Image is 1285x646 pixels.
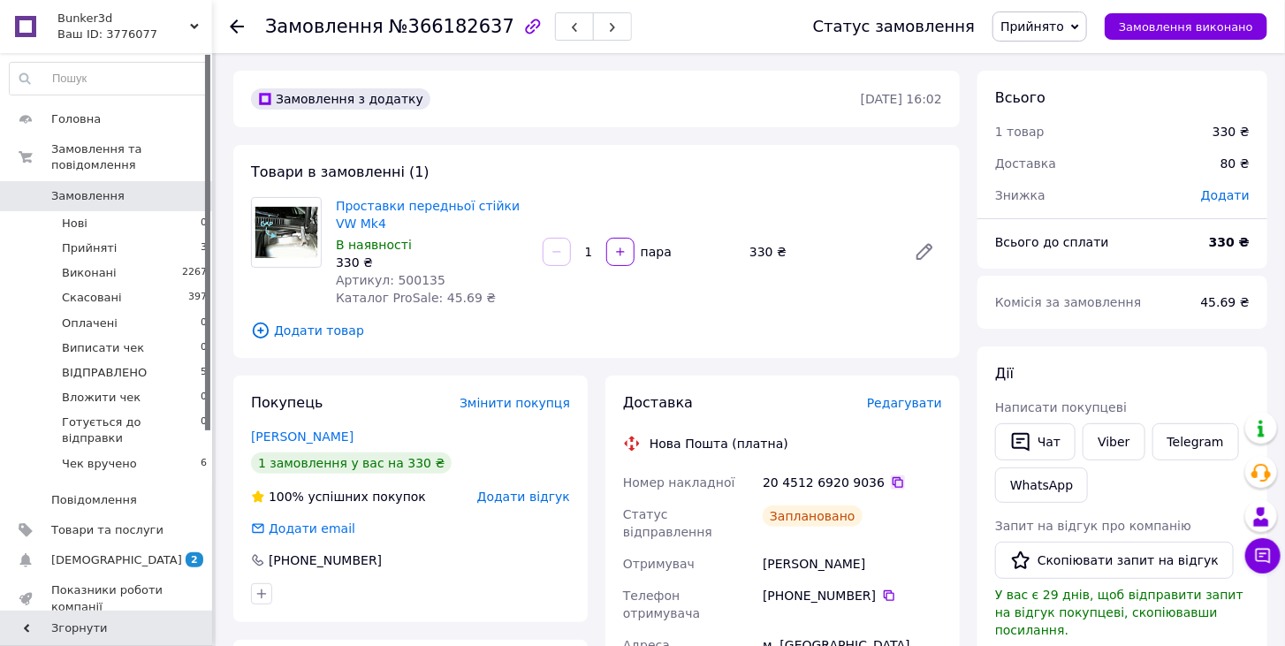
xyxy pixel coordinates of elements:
span: Запит на відгук про компанію [995,519,1191,533]
div: [PHONE_NUMBER] [267,551,384,569]
span: Всього [995,89,1045,106]
div: [PHONE_NUMBER] [763,587,942,604]
a: WhatsApp [995,467,1088,503]
span: ВІДПРАВЛЕНО [62,365,147,381]
span: Оплачені [62,315,118,331]
div: Нова Пошта (платна) [645,435,793,452]
span: Комісія за замовлення [995,295,1142,309]
span: Статус відправлення [623,507,712,539]
span: Замовлення [51,188,125,204]
span: Замовлення [265,16,384,37]
span: Виконані [62,265,117,281]
span: 397 [188,290,207,306]
div: Статус замовлення [813,18,976,35]
img: Проставки передньої стійки VW Mk4 [252,207,321,259]
div: Додати email [267,520,357,537]
span: В наявності [336,238,412,252]
span: Додати відгук [477,490,570,504]
div: пара [636,243,673,261]
span: Скасовані [62,290,122,306]
span: 6 [201,456,207,472]
span: Показники роботи компанії [51,582,163,614]
span: Замовлення та повідомлення [51,141,212,173]
span: Всього до сплати [995,235,1109,249]
span: Доставка [995,156,1056,171]
button: Чат [995,423,1076,460]
span: Каталог ProSale: 45.69 ₴ [336,291,496,305]
div: 1 замовлення у вас на 330 ₴ [251,452,452,474]
div: 20 4512 6920 9036 [763,474,942,491]
button: Скопіювати запит на відгук [995,542,1234,579]
span: Виписати чек [62,340,144,356]
span: Головна [51,111,101,127]
div: Замовлення з додатку [251,88,430,110]
div: 330 ₴ [1213,123,1250,141]
span: 0 [201,390,207,406]
span: Додати товар [251,321,942,340]
a: Telegram [1152,423,1239,460]
span: 2 [186,552,203,567]
a: Редагувати [907,234,942,270]
span: 0 [201,340,207,356]
div: 80 ₴ [1210,144,1260,183]
span: Отримувач [623,557,695,571]
div: 330 ₴ [336,254,528,271]
span: Телефон отримувача [623,589,700,620]
div: 330 ₴ [742,239,900,264]
span: Артикул: 500135 [336,273,445,287]
span: Доставка [623,394,693,411]
div: Повернутися назад [230,18,244,35]
div: успішних покупок [251,488,426,505]
span: Прийняті [62,240,117,256]
span: Замовлення виконано [1119,20,1253,34]
span: 3 [201,240,207,256]
span: Чек вручено [62,456,137,472]
div: Заплановано [763,505,863,527]
span: 0 [201,216,207,232]
a: Viber [1083,423,1144,460]
span: Товари та послуги [51,522,163,538]
span: Дії [995,365,1014,382]
b: 330 ₴ [1209,235,1250,249]
span: Нові [62,216,87,232]
button: Замовлення виконано [1105,13,1267,40]
input: Пошук [10,63,208,95]
span: Знижка [995,188,1045,202]
span: Товари в замовленні (1) [251,163,430,180]
span: [DEMOGRAPHIC_DATA] [51,552,182,568]
span: 45.69 ₴ [1201,295,1250,309]
span: 5 [201,365,207,381]
span: Bunker3d [57,11,190,27]
span: У вас є 29 днів, щоб відправити запит на відгук покупцеві, скопіювавши посилання. [995,588,1243,637]
span: Прийнято [1000,19,1064,34]
button: Чат з покупцем [1245,538,1281,574]
span: Написати покупцеві [995,400,1127,414]
div: [PERSON_NAME] [759,548,946,580]
div: Додати email [249,520,357,537]
span: Номер накладної [623,475,735,490]
a: Проставки передньої стійки VW Mk4 [336,199,520,231]
span: Готується до відправки [62,414,201,446]
span: 1 товар [995,125,1045,139]
span: №366182637 [389,16,514,37]
span: Повідомлення [51,492,137,508]
span: 0 [201,315,207,331]
a: [PERSON_NAME] [251,429,354,444]
span: Вложити чек [62,390,141,406]
span: Покупець [251,394,323,411]
span: 100% [269,490,304,504]
span: Редагувати [867,396,942,410]
span: 2267 [182,265,207,281]
div: Ваш ID: 3776077 [57,27,212,42]
span: Змінити покупця [460,396,570,410]
span: 0 [201,414,207,446]
span: Додати [1201,188,1250,202]
time: [DATE] 16:02 [861,92,942,106]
